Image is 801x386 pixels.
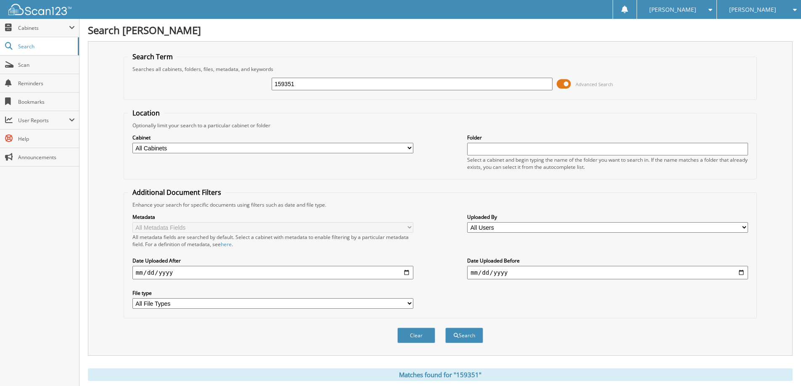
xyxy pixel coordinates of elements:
[128,52,177,61] legend: Search Term
[467,266,748,279] input: end
[18,61,75,68] span: Scan
[8,4,71,15] img: scan123-logo-white.svg
[132,266,413,279] input: start
[18,80,75,87] span: Reminders
[576,81,613,87] span: Advanced Search
[397,328,435,343] button: Clear
[467,257,748,264] label: Date Uploaded Before
[132,289,413,297] label: File type
[132,134,413,141] label: Cabinet
[128,201,752,208] div: Enhance your search for specific documents using filters such as date and file type.
[18,43,74,50] span: Search
[221,241,232,248] a: here
[18,24,69,32] span: Cabinets
[18,98,75,105] span: Bookmarks
[18,117,69,124] span: User Reports
[128,188,225,197] legend: Additional Document Filters
[467,134,748,141] label: Folder
[132,257,413,264] label: Date Uploaded After
[467,156,748,171] div: Select a cabinet and begin typing the name of the folder you want to search in. If the name match...
[445,328,483,343] button: Search
[132,234,413,248] div: All metadata fields are searched by default. Select a cabinet with metadata to enable filtering b...
[128,122,752,129] div: Optionally limit your search to a particular cabinet or folder
[729,7,776,12] span: [PERSON_NAME]
[88,23,793,37] h1: Search [PERSON_NAME]
[18,135,75,142] span: Help
[128,108,164,118] legend: Location
[132,213,413,221] label: Metadata
[88,368,793,381] div: Matches found for "159351"
[18,154,75,161] span: Announcements
[467,213,748,221] label: Uploaded By
[128,66,752,73] div: Searches all cabinets, folders, files, metadata, and keywords
[649,7,696,12] span: [PERSON_NAME]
